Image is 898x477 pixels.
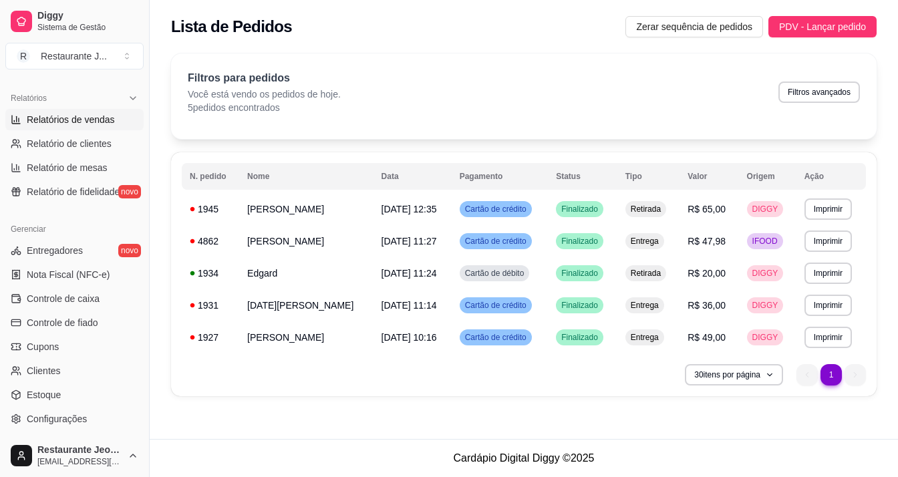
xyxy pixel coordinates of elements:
span: Controle de caixa [27,292,100,305]
button: Imprimir [804,263,852,284]
button: Zerar sequência de pedidos [625,16,763,37]
span: IFOOD [750,236,780,247]
li: pagination item 1 active [820,364,842,385]
span: [DATE] 11:27 [382,236,437,247]
td: [PERSON_NAME] [239,193,373,225]
button: Filtros avançados [778,82,860,103]
a: Cupons [5,336,144,357]
span: Cartão de crédito [462,300,529,311]
span: Relatório de fidelidade [27,185,120,198]
div: 1927 [190,331,231,344]
nav: pagination navigation [790,357,873,392]
span: DIGGY [750,300,781,311]
span: Entregadores [27,244,83,257]
span: Entrega [628,332,661,343]
th: Nome [239,163,373,190]
a: Relatório de mesas [5,157,144,178]
a: Configurações [5,408,144,430]
span: Finalizado [559,236,601,247]
span: Finalizado [559,268,601,279]
span: R$ 36,00 [688,300,726,311]
span: Configurações [27,412,87,426]
span: Cupons [27,340,59,353]
th: N. pedido [182,163,239,190]
th: Origem [739,163,796,190]
span: DIGGY [750,332,781,343]
span: R [17,49,30,63]
span: R$ 65,00 [688,204,726,214]
th: Status [548,163,617,190]
button: Imprimir [804,295,852,316]
button: Imprimir [804,230,852,252]
span: [DATE] 10:16 [382,332,437,343]
span: Zerar sequência de pedidos [636,19,752,34]
p: Você está vendo os pedidos de hoje. [188,88,341,101]
a: Entregadoresnovo [5,240,144,261]
td: [PERSON_NAME] [239,225,373,257]
h2: Lista de Pedidos [171,16,292,37]
th: Ação [796,163,866,190]
span: Diggy [37,10,138,22]
span: Cartão de crédito [462,204,529,214]
footer: Cardápio Digital Diggy © 2025 [150,439,898,477]
div: 4862 [190,234,231,248]
a: Relatório de fidelidadenovo [5,181,144,202]
span: Cartão de crédito [462,332,529,343]
span: Relatórios [11,93,47,104]
span: Cartão de débito [462,268,527,279]
span: DIGGY [750,268,781,279]
span: Finalizado [559,204,601,214]
th: Tipo [617,163,680,190]
div: 1931 [190,299,231,312]
span: Finalizado [559,332,601,343]
span: Entrega [628,236,661,247]
span: Clientes [27,364,61,377]
button: Select a team [5,43,144,69]
span: Retirada [628,204,663,214]
button: Imprimir [804,198,852,220]
a: Relatório de clientes [5,133,144,154]
span: Retirada [628,268,663,279]
button: Imprimir [804,327,852,348]
a: DiggySistema de Gestão [5,5,144,37]
span: Relatórios de vendas [27,113,115,126]
p: Filtros para pedidos [188,70,341,86]
button: 30itens por página [685,364,783,385]
a: Controle de fiado [5,312,144,333]
a: Relatórios de vendas [5,109,144,130]
span: Nota Fiscal (NFC-e) [27,268,110,281]
span: [EMAIL_ADDRESS][DOMAIN_NAME] [37,456,122,467]
span: Sistema de Gestão [37,22,138,33]
span: Controle de fiado [27,316,98,329]
div: Gerenciar [5,218,144,240]
a: Estoque [5,384,144,406]
span: Relatório de mesas [27,161,108,174]
span: [DATE] 11:24 [382,268,437,279]
span: Estoque [27,388,61,402]
span: Restaurante Jeová jireh [37,444,122,456]
span: Relatório de clientes [27,137,112,150]
span: Finalizado [559,300,601,311]
th: Pagamento [452,163,549,190]
td: [DATE][PERSON_NAME] [239,289,373,321]
span: Cartão de crédito [462,236,529,247]
span: R$ 49,00 [688,332,726,343]
div: Restaurante J ... [41,49,107,63]
p: 5 pedidos encontrados [188,101,341,114]
td: Edgard [239,257,373,289]
span: R$ 20,00 [688,268,726,279]
a: Controle de caixa [5,288,144,309]
span: [DATE] 12:35 [382,204,437,214]
a: Nota Fiscal (NFC-e) [5,264,144,285]
button: Restaurante Jeová jireh[EMAIL_ADDRESS][DOMAIN_NAME] [5,440,144,472]
div: 1945 [190,202,231,216]
button: PDV - Lançar pedido [768,16,877,37]
span: DIGGY [750,204,781,214]
span: [DATE] 11:14 [382,300,437,311]
div: 1934 [190,267,231,280]
a: Clientes [5,360,144,381]
td: [PERSON_NAME] [239,321,373,353]
th: Data [373,163,452,190]
span: Entrega [628,300,661,311]
span: R$ 47,98 [688,236,726,247]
